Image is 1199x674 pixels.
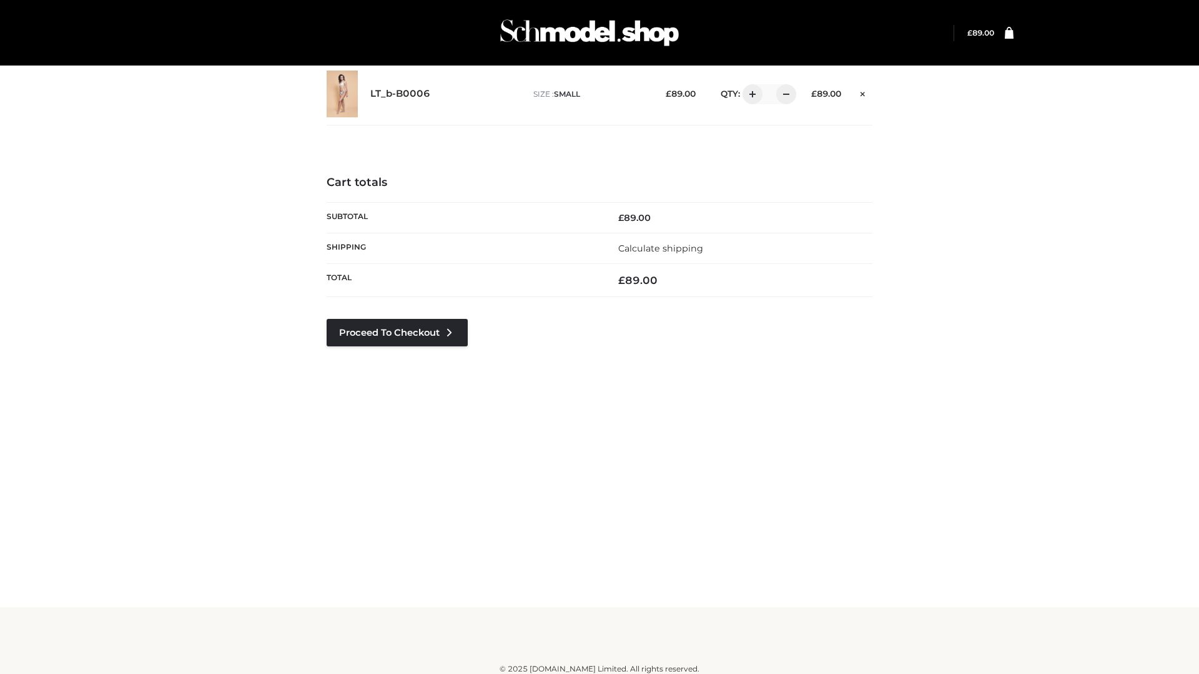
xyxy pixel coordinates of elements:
a: LT_b-B0006 [370,88,430,100]
p: size : [533,89,646,100]
a: Proceed to Checkout [327,319,468,346]
th: Total [327,264,599,297]
bdi: 89.00 [666,89,696,99]
th: Subtotal [327,202,599,233]
span: £ [618,274,625,286]
a: Remove this item [854,84,872,100]
span: £ [811,89,817,99]
span: £ [666,89,671,99]
img: Schmodel Admin 964 [496,8,683,57]
span: £ [618,212,624,223]
bdi: 89.00 [618,274,658,286]
span: £ [967,28,972,37]
bdi: 89.00 [967,28,994,37]
h4: Cart totals [327,176,872,190]
bdi: 89.00 [618,212,651,223]
a: £89.00 [967,28,994,37]
a: Calculate shipping [618,243,703,254]
th: Shipping [327,233,599,263]
bdi: 89.00 [811,89,841,99]
span: SMALL [554,89,580,99]
div: QTY: [708,84,792,104]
